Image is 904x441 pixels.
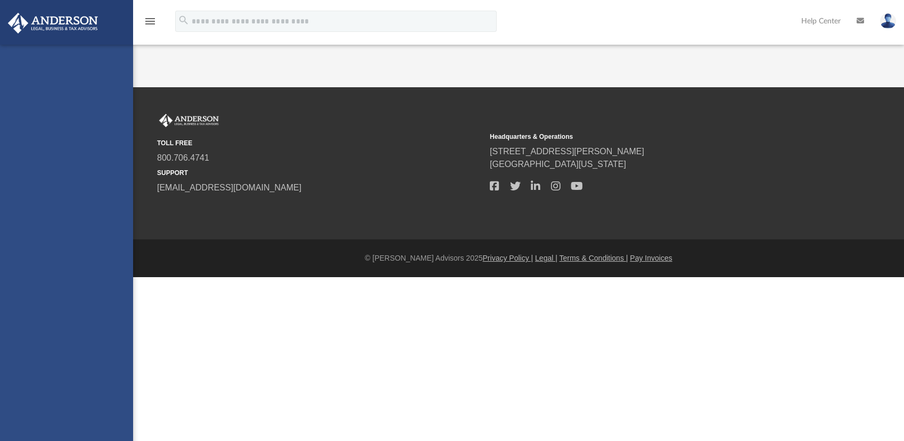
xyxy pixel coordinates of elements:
a: Privacy Policy | [483,254,533,262]
a: Legal | [535,254,557,262]
a: Terms & Conditions | [560,254,628,262]
i: search [178,14,190,26]
a: [STREET_ADDRESS][PERSON_NAME] [490,147,644,156]
i: menu [144,15,157,28]
img: Anderson Advisors Platinum Portal [5,13,101,34]
small: Headquarters & Operations [490,132,815,142]
small: TOLL FREE [157,138,482,148]
img: Anderson Advisors Platinum Portal [157,114,221,128]
div: © [PERSON_NAME] Advisors 2025 [133,253,904,264]
a: 800.706.4741 [157,153,209,162]
a: Pay Invoices [630,254,672,262]
a: [EMAIL_ADDRESS][DOMAIN_NAME] [157,183,301,192]
img: User Pic [880,13,896,29]
a: [GEOGRAPHIC_DATA][US_STATE] [490,160,626,169]
a: menu [144,20,157,28]
small: SUPPORT [157,168,482,178]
